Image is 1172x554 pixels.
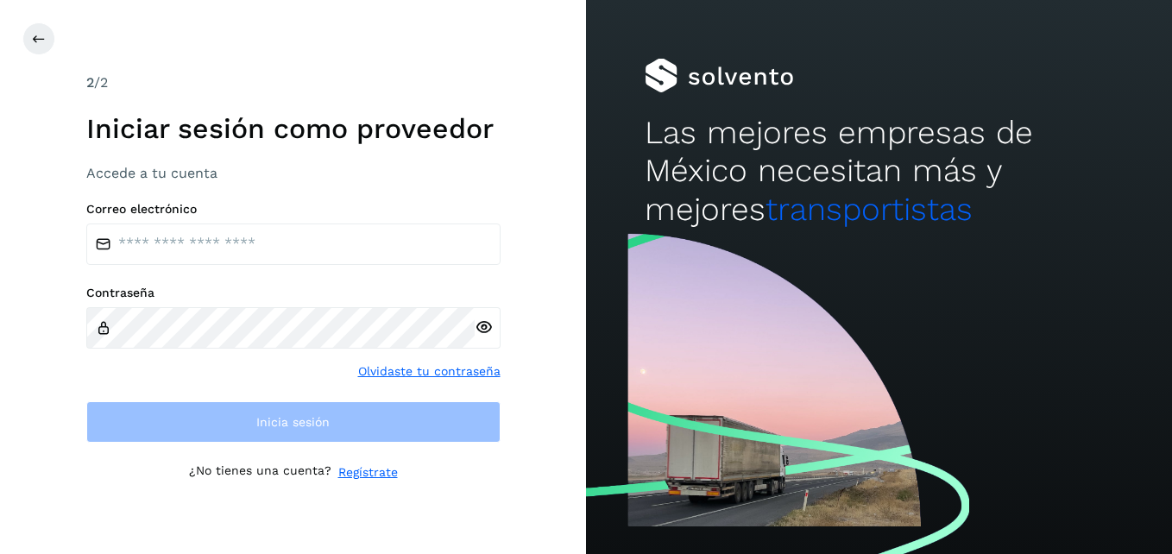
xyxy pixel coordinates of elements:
span: 2 [86,74,94,91]
a: Olvidaste tu contraseña [358,362,501,381]
h1: Iniciar sesión como proveedor [86,112,501,145]
div: /2 [86,72,501,93]
a: Regístrate [338,463,398,482]
label: Correo electrónico [86,202,501,217]
button: Inicia sesión [86,401,501,443]
span: transportistas [766,191,973,228]
span: Inicia sesión [256,416,330,428]
label: Contraseña [86,286,501,300]
h3: Accede a tu cuenta [86,165,501,181]
h2: Las mejores empresas de México necesitan más y mejores [645,114,1113,229]
p: ¿No tienes una cuenta? [189,463,331,482]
